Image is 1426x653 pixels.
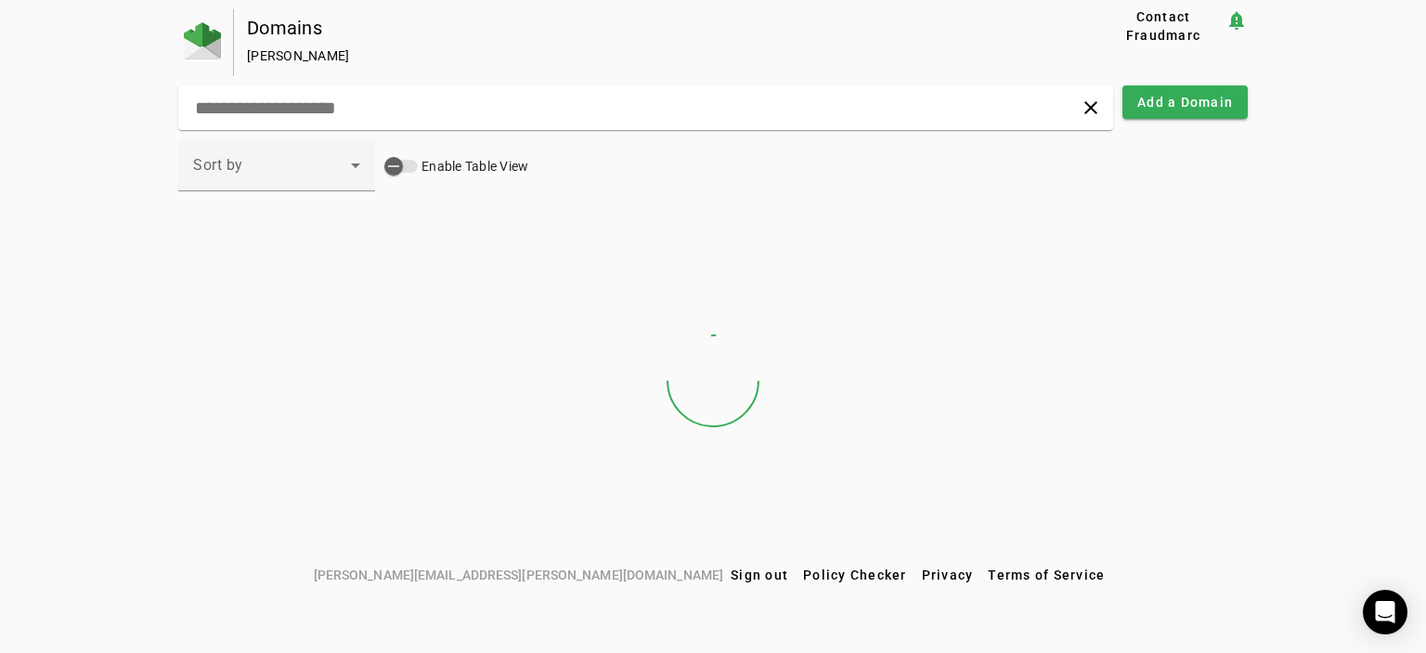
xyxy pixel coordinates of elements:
[314,565,723,585] span: [PERSON_NAME][EMAIL_ADDRESS][PERSON_NAME][DOMAIN_NAME]
[1137,93,1233,111] span: Add a Domain
[247,19,1042,37] div: Domains
[803,568,907,582] span: Policy Checker
[178,9,1248,76] app-page-header: Domains
[193,156,243,174] span: Sort by
[723,558,796,592] button: Sign out
[1225,9,1248,32] mat-icon: notification_important
[796,558,914,592] button: Policy Checker
[1108,7,1218,45] span: Contact Fraudmarc
[980,558,1112,592] button: Terms of Service
[914,558,981,592] button: Privacy
[418,157,528,176] label: Enable Table View
[1363,590,1407,634] div: Open Intercom Messenger
[988,568,1105,582] span: Terms of Service
[1101,9,1225,43] button: Contact Fraudmarc
[1122,85,1248,119] button: Add a Domain
[247,46,1042,65] div: [PERSON_NAME]
[922,568,974,582] span: Privacy
[184,22,221,59] img: Fraudmarc Logo
[731,568,788,582] span: Sign out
